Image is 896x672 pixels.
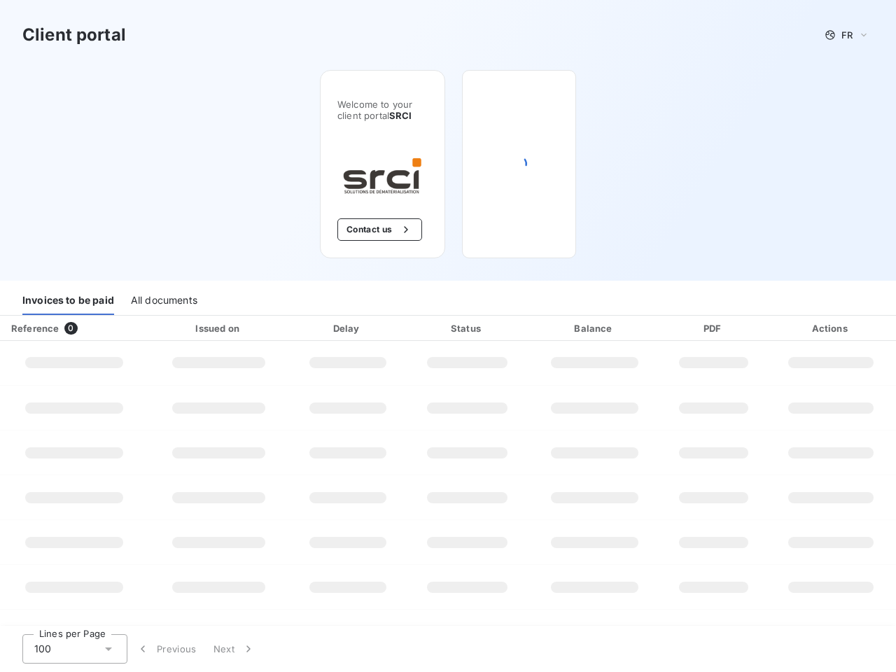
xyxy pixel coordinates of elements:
button: Next [205,634,264,664]
span: 0 [64,322,77,335]
div: Balance [531,321,659,335]
div: Actions [769,321,893,335]
span: Welcome to your client portal [337,99,428,121]
div: All documents [131,286,197,315]
span: FR [841,29,853,41]
div: Reference [11,323,59,334]
button: Contact us [337,218,422,241]
div: Issued on [151,321,286,335]
span: SRCI [389,110,412,121]
span: 100 [34,642,51,656]
div: PDF [664,321,763,335]
img: Company logo [337,155,427,196]
div: Delay [292,321,403,335]
div: Invoices to be paid [22,286,114,315]
button: Previous [127,634,205,664]
div: Status [409,321,525,335]
h3: Client portal [22,22,126,48]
